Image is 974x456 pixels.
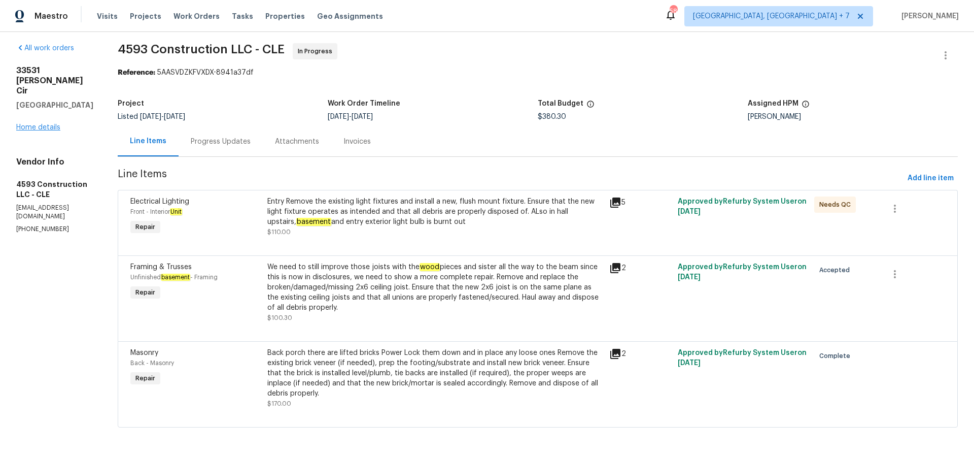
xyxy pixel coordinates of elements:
[538,100,583,107] h5: Total Budget
[586,100,595,113] span: The total cost of line items that have been proposed by Opendoor. This sum includes line items th...
[16,179,93,200] h5: 4593 Construction LLC - CLE
[118,43,285,55] span: 4593 Construction LLC - CLE
[118,169,903,188] span: Line Items
[296,218,331,226] em: basement
[609,197,672,209] div: 5
[267,229,291,235] span: $110.00
[267,262,603,313] div: We need to still improve those joists with the pieces and sister all the way to the beam since th...
[130,198,189,205] span: Electrical Lighting
[16,225,93,234] p: [PHONE_NUMBER]
[328,113,349,120] span: [DATE]
[118,68,958,78] div: 5AASVDZKFVXDX-8941a37df
[802,100,810,113] span: The hpm assigned to this work order.
[161,274,190,281] em: basement
[328,113,373,120] span: -
[130,136,166,146] div: Line Items
[298,46,336,56] span: In Progress
[130,349,158,356] span: Masonry
[130,274,218,280] span: Unfinished - Framing
[140,113,161,120] span: [DATE]
[164,113,185,120] span: [DATE]
[118,69,155,76] b: Reference:
[130,264,192,271] span: Framing & Trusses
[678,349,807,367] span: Approved by Refurby System User on
[140,113,185,120] span: -
[267,348,603,399] div: Back porch there are lifted bricks Power Lock them down and in place any loose ones Remove the ex...
[275,137,319,147] div: Attachments
[328,100,400,107] h5: Work Order Timeline
[16,124,60,131] a: Home details
[16,45,74,52] a: All work orders
[678,264,807,281] span: Approved by Refurby System User on
[130,360,174,366] span: Back - Masonry
[131,287,159,298] span: Repair
[670,6,677,16] div: 58
[97,11,118,21] span: Visits
[538,113,566,120] span: $380.30
[819,200,855,210] span: Needs QC
[130,11,161,21] span: Projects
[352,113,373,120] span: [DATE]
[267,197,603,227] div: Entry Remove the existing light fixtures and install a new, flush mount fixture. Ensure that the ...
[265,11,305,21] span: Properties
[343,137,371,147] div: Invoices
[819,265,854,275] span: Accepted
[191,137,251,147] div: Progress Updates
[173,11,220,21] span: Work Orders
[420,263,440,271] em: wood
[693,11,850,21] span: [GEOGRAPHIC_DATA], [GEOGRAPHIC_DATA] + 7
[34,11,68,21] span: Maestro
[16,100,93,110] h5: [GEOGRAPHIC_DATA]
[678,360,701,367] span: [DATE]
[897,11,959,21] span: [PERSON_NAME]
[170,208,182,215] em: Unit
[678,274,701,281] span: [DATE]
[267,315,292,321] span: $100.30
[16,204,93,221] p: [EMAIL_ADDRESS][DOMAIN_NAME]
[609,262,672,274] div: 2
[131,222,159,232] span: Repair
[748,113,958,120] div: [PERSON_NAME]
[16,157,93,167] h4: Vendor Info
[609,348,672,360] div: 2
[678,198,807,215] span: Approved by Refurby System User on
[130,209,182,215] span: Front - Interior
[317,11,383,21] span: Geo Assignments
[908,172,954,185] span: Add line item
[118,100,144,107] h5: Project
[819,351,854,361] span: Complete
[748,100,798,107] h5: Assigned HPM
[118,113,185,120] span: Listed
[16,66,93,96] h2: 33531 [PERSON_NAME] Cir
[678,208,701,215] span: [DATE]
[131,373,159,383] span: Repair
[903,169,958,188] button: Add line item
[232,13,253,20] span: Tasks
[267,401,291,407] span: $170.00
